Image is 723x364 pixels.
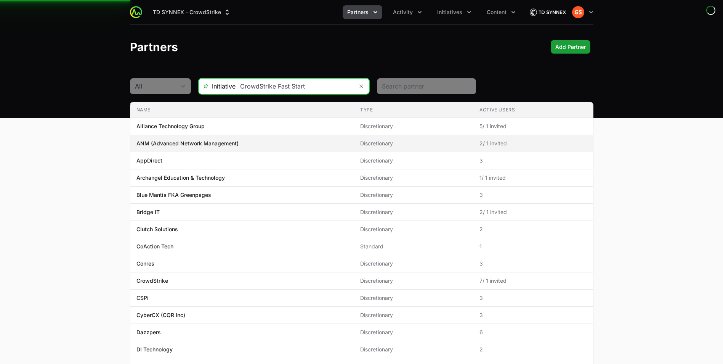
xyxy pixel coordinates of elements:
[142,5,520,19] div: Main navigation
[135,82,175,91] div: All
[479,191,587,199] span: 3
[482,5,520,19] button: Content
[479,243,587,250] span: 1
[360,260,467,267] span: Discretionary
[136,225,178,233] p: Clutch Solutions
[360,294,467,302] span: Discretionary
[479,346,587,353] span: 2
[555,42,586,52] span: Add Partner
[479,329,587,336] span: 6
[360,208,467,216] span: Discretionary
[360,140,467,147] span: Discretionary
[360,157,467,164] span: Discretionary
[479,294,587,302] span: 3
[529,5,566,20] img: TD SYNNEX
[360,243,467,250] span: Standard
[479,208,587,216] span: 2 / 1 invited
[130,79,191,94] button: All
[236,79,354,94] input: Search initiatives
[479,225,587,233] span: 2
[360,225,467,233] span: Discretionary
[354,102,473,118] th: Type
[360,277,467,285] span: Discretionary
[572,6,584,18] img: Grant Schwartz
[136,311,185,319] p: CyberCX (CQR Inc)
[479,122,587,130] span: 5 / 1 invited
[136,208,160,216] p: Bridge IT
[479,140,587,147] span: 2 / 1 invited
[482,5,520,19] div: Content menu
[479,277,587,285] span: 7 / 1 invited
[360,122,467,130] span: Discretionary
[354,79,369,94] button: Remove
[136,243,173,250] p: CoAction Tech
[360,329,467,336] span: Discretionary
[433,5,476,19] div: Initiatives menu
[136,122,205,130] p: Alliance Technology Group
[360,346,467,353] span: Discretionary
[388,5,426,19] button: Activity
[360,174,467,182] span: Discretionary
[360,191,467,199] span: Discretionary
[136,260,154,267] p: Conres
[473,102,593,118] th: Active Users
[437,8,462,16] span: Initiatives
[130,40,178,54] h1: Partners
[347,8,369,16] span: Partners
[388,5,426,19] div: Activity menu
[148,5,236,19] button: TD SYNNEX - CrowdStrike
[130,6,142,18] img: ActivitySource
[343,5,382,19] button: Partners
[479,311,587,319] span: 3
[479,174,587,182] span: 1 / 1 invited
[136,191,211,199] p: Blue Mantis FKA Greenpages
[433,5,476,19] button: Initiatives
[136,140,239,147] p: ANM (Advanced Network Management)
[136,294,149,302] p: CSPi
[382,82,471,91] input: Search partner
[136,157,162,164] p: AppDirect
[360,311,467,319] span: Discretionary
[343,5,382,19] div: Partners menu
[199,82,236,91] span: Initiative
[393,8,413,16] span: Activity
[136,174,225,182] p: Archangel Education & Technology
[479,260,587,267] span: 3
[136,329,161,336] p: Dazzpers
[130,102,354,118] th: Name
[551,40,590,54] button: Add Partner
[479,157,587,164] span: 3
[487,8,507,16] span: Content
[136,277,168,285] p: CrowdStrike
[148,5,236,19] div: Supplier switch menu
[551,40,590,54] div: Primary actions
[136,346,173,353] p: DI Technology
